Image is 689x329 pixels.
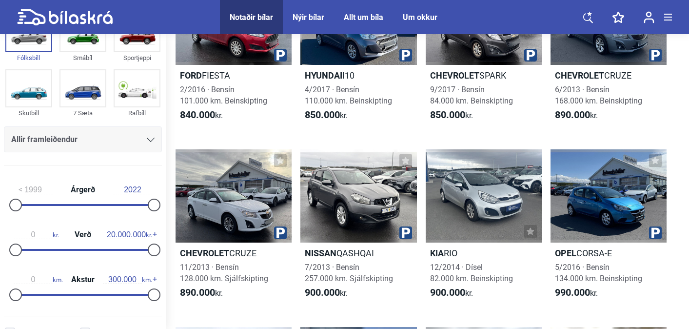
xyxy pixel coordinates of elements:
b: Opel [555,248,576,258]
img: user-login.svg [644,11,654,23]
h2: FIESTA [176,70,292,81]
span: 7/2013 · Bensín 257.000 km. Sjálfskipting [305,263,393,283]
a: OpelCORSA-E5/2016 · Bensín134.000 km. Beinskipting990.000kr. [551,149,667,308]
span: 9/2017 · Bensín 84.000 km. Beinskipting [430,85,513,105]
div: Smábíl [59,52,106,63]
b: Chevrolet [180,248,229,258]
a: Nýir bílar [293,13,324,22]
span: 2/2016 · Bensín 101.000 km. Beinskipting [180,85,267,105]
span: kr. [180,287,223,299]
span: km. [103,275,152,284]
b: 890.000 [555,109,590,121]
span: 6/2013 · Bensín 168.000 km. Beinskipting [555,85,642,105]
div: 7 Sæta [59,107,106,119]
span: kr. [14,230,59,239]
div: Fólksbíll [5,52,52,63]
span: kr. [430,287,473,299]
h2: SPARK [426,70,542,81]
a: Notaðir bílar [230,13,273,22]
h2: QASHQAI [300,247,416,259]
span: kr. [555,287,598,299]
span: kr. [180,109,223,121]
img: parking.png [274,226,287,239]
img: parking.png [274,49,287,62]
img: parking.png [649,226,662,239]
b: Chevrolet [555,70,604,81]
a: Allt um bíla [344,13,383,22]
span: kr. [555,109,598,121]
b: Hyundai [305,70,342,81]
b: Chevrolet [430,70,479,81]
b: Kia [430,248,444,258]
img: parking.png [399,226,412,239]
h2: CRUZE [176,247,292,259]
span: 5/2016 · Bensín 134.000 km. Beinskipting [555,263,642,283]
span: Akstur [69,276,97,284]
span: 4/2017 · Bensín 110.000 km. Beinskipting [305,85,392,105]
img: parking.png [649,49,662,62]
b: 850.000 [305,109,340,121]
h2: CORSA-E [551,247,667,259]
b: 840.000 [180,109,215,121]
span: kr. [107,230,152,239]
span: km. [14,275,63,284]
span: 11/2013 · Bensín 128.000 km. Sjálfskipting [180,263,268,283]
img: parking.png [399,49,412,62]
div: Rafbíll [114,107,160,119]
span: 12/2014 · Dísel 82.000 km. Beinskipting [430,263,513,283]
a: NissanQASHQAI7/2013 · Bensín257.000 km. Sjálfskipting900.000kr. [300,149,416,308]
b: 890.000 [180,287,215,298]
span: Árgerð [68,186,98,194]
span: Allir framleiðendur [11,133,78,146]
b: Ford [180,70,202,81]
b: 900.000 [305,287,340,298]
div: Sportjeppi [114,52,160,63]
a: Um okkur [403,13,437,22]
span: kr. [430,109,473,121]
h2: CRUZE [551,70,667,81]
div: Skutbíll [5,107,52,119]
b: Nissan [305,248,336,258]
b: 900.000 [430,287,465,298]
span: kr. [305,109,348,121]
span: kr. [305,287,348,299]
h2: RIO [426,247,542,259]
a: ChevroletCRUZE11/2013 · Bensín128.000 km. Sjálfskipting890.000kr. [176,149,292,308]
h2: I10 [300,70,416,81]
a: KiaRIO12/2014 · Dísel82.000 km. Beinskipting900.000kr. [426,149,542,308]
img: parking.png [524,49,537,62]
b: 850.000 [430,109,465,121]
b: 990.000 [555,287,590,298]
span: Verð [72,231,94,239]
